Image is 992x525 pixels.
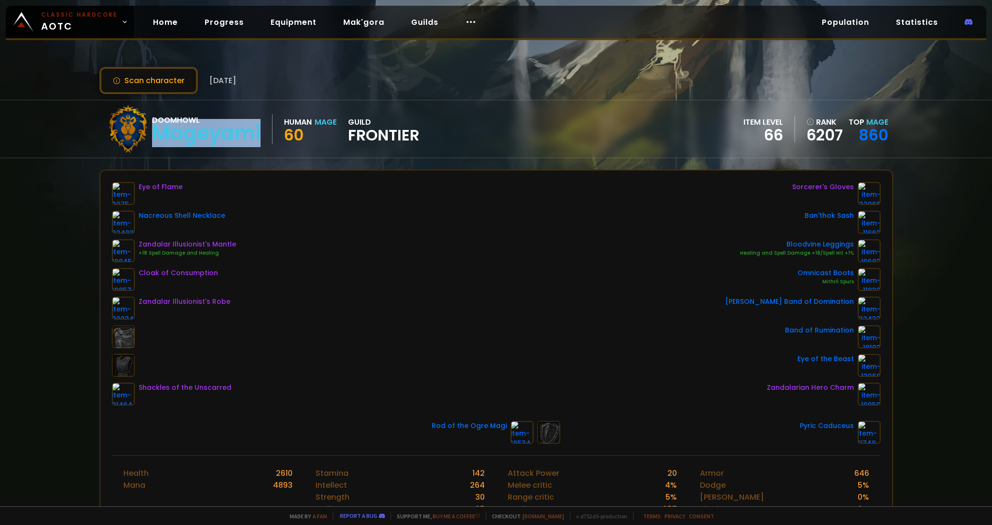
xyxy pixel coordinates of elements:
img: item-3075 [112,182,135,205]
div: 0 % [858,503,869,515]
div: 5 % [665,491,677,503]
div: 0 % [858,491,869,503]
span: AOTC [41,11,118,33]
a: 860 [859,124,888,146]
div: Human [284,116,312,128]
img: item-19950 [858,383,881,406]
div: 142 [472,467,485,479]
img: item-13968 [858,354,881,377]
div: Zandalarian Hero Charm [767,383,854,393]
div: Health [123,467,149,479]
div: Zandalar Illusionist's Robe [139,297,230,307]
span: Checkout [486,513,564,520]
a: Buy me a coffee [433,513,480,520]
img: item-11822 [858,268,881,291]
span: Support me, [391,513,480,520]
a: a fan [313,513,327,520]
a: Statistics [888,12,946,32]
div: 646 [854,467,869,479]
div: Mana [123,479,145,491]
a: Equipment [263,12,324,32]
div: Mageyami [152,126,261,140]
div: 20 [667,467,677,479]
div: Eye of the Beast [797,354,854,364]
a: Home [145,12,185,32]
div: Stamina [316,467,349,479]
span: 60 [284,124,304,146]
div: Zandalar Illusionist's Mantle [139,239,236,249]
a: Classic HardcoreAOTC [6,6,134,38]
div: Healing and Spell Damage +18/Spell Hit +1% [740,249,854,257]
span: v. d752d5 - production [570,513,627,520]
div: 66 [743,128,783,142]
div: Shackles of the Unscarred [139,383,231,393]
div: Attack Power [508,467,559,479]
div: Doomhowl [152,114,261,126]
div: +18 Spell Damage and Healing [139,249,236,257]
div: [PERSON_NAME] [700,491,764,503]
div: Agility [316,503,339,515]
div: Sorcerer's Gloves [792,182,854,192]
span: Frontier [348,128,419,142]
div: item level [743,116,783,128]
div: guild [348,116,419,142]
a: Mak'gora [336,12,392,32]
img: item-19845 [112,239,135,262]
div: rank [807,116,843,128]
img: item-20034 [112,297,135,320]
span: [DATE] [209,75,236,86]
a: Guilds [403,12,446,32]
a: [DOMAIN_NAME] [523,513,564,520]
div: Band of Rumination [785,325,854,335]
img: item-19857 [112,268,135,291]
a: 6207 [807,128,843,142]
div: Dodge [700,479,726,491]
div: 4 % [665,479,677,491]
img: item-22066 [858,182,881,205]
img: item-21464 [112,383,135,406]
div: 35 [475,503,485,515]
img: item-18534 [511,421,534,444]
div: Range critic [508,491,554,503]
img: item-18103 [858,325,881,348]
small: Classic Hardcore [41,11,118,19]
img: item-22433 [858,297,881,320]
div: Top [849,116,888,128]
div: Cloak of Consumption [139,268,218,278]
div: Armor [700,467,724,479]
div: Block [700,503,721,515]
div: 30 [475,491,485,503]
div: Ban'thok Sash [805,211,854,221]
img: item-19683 [858,239,881,262]
div: 5 % [858,479,869,491]
a: Report a bug [340,512,377,519]
a: Terms [643,513,661,520]
div: 4893 [273,479,293,491]
div: 2610 [276,467,293,479]
div: Bloodvine Leggings [740,239,854,249]
div: Eye of Flame [139,182,183,192]
div: Intellect [316,479,347,491]
img: item-11748 [858,421,881,444]
div: [PERSON_NAME] Band of Domination [725,297,854,307]
img: item-11662 [858,211,881,234]
div: Mithril Spurs [797,278,854,286]
div: Rod of the Ogre Magi [432,421,507,431]
a: Consent [689,513,714,520]
div: Omnicast Boots [797,268,854,278]
a: Progress [197,12,251,32]
a: Privacy [665,513,685,520]
span: Mage [866,117,888,128]
div: Pyric Caduceus [800,421,854,431]
div: 264 [470,479,485,491]
div: Mage [315,116,337,128]
div: Strength [316,491,349,503]
div: Spell Power [508,503,552,515]
div: Nacreous Shell Necklace [139,211,225,221]
a: Population [814,12,877,32]
div: Melee critic [508,479,552,491]
button: Scan character [99,67,198,94]
div: 257 [663,503,677,515]
img: item-22403 [112,211,135,234]
span: Made by [284,513,327,520]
